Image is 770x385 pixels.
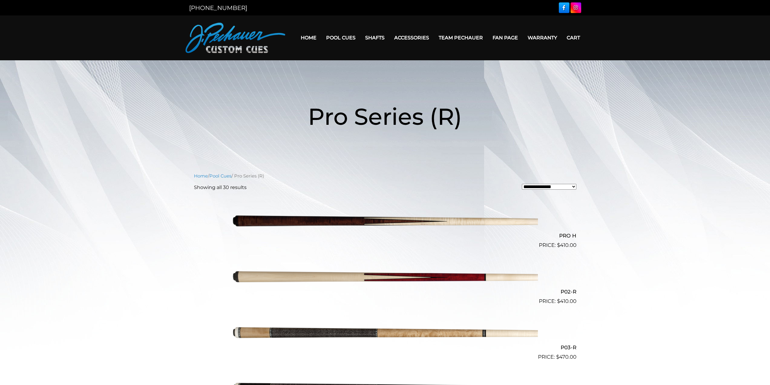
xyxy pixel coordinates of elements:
[185,23,285,53] img: Pechauer Custom Cues
[434,30,488,45] a: Team Pechauer
[194,173,576,179] nav: Breadcrumb
[209,173,231,179] a: Pool Cues
[308,102,462,131] span: Pro Series (R)
[557,298,576,304] bdi: 410.00
[194,252,576,305] a: P02-R $410.00
[523,30,562,45] a: Warranty
[194,230,576,241] h2: PRO H
[194,196,576,249] a: PRO H $410.00
[556,354,559,360] span: $
[194,173,208,179] a: Home
[194,342,576,353] h2: P03-R
[562,30,585,45] a: Cart
[232,196,538,247] img: PRO H
[557,242,576,248] bdi: 410.00
[296,30,321,45] a: Home
[189,4,247,12] a: [PHONE_NUMBER]
[488,30,523,45] a: Fan Page
[522,184,576,190] select: Shop order
[360,30,389,45] a: Shafts
[557,242,560,248] span: $
[557,298,560,304] span: $
[389,30,434,45] a: Accessories
[194,308,576,361] a: P03-R $470.00
[556,354,576,360] bdi: 470.00
[321,30,360,45] a: Pool Cues
[194,184,247,191] p: Showing all 30 results
[232,308,538,359] img: P03-R
[232,252,538,303] img: P02-R
[194,286,576,297] h2: P02-R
